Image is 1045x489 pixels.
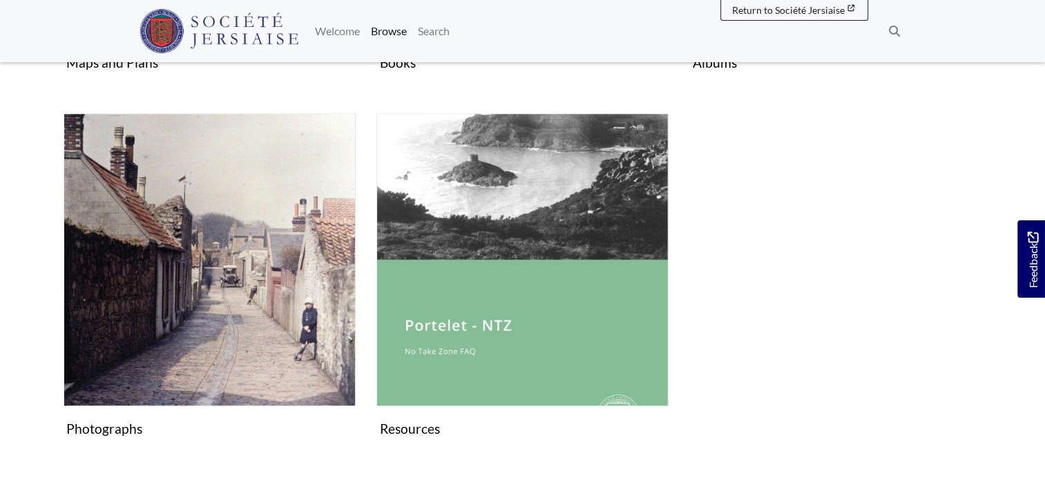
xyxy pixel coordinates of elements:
[53,113,366,463] div: Subcollection
[376,113,669,405] img: Resources
[140,6,299,57] a: Société Jersiaise logo
[732,4,845,16] span: Return to Société Jersiaise
[140,9,299,53] img: Société Jersiaise
[365,17,412,45] a: Browse
[412,17,455,45] a: Search
[376,113,669,442] a: Resources Resources
[366,113,679,463] div: Subcollection
[1017,220,1045,298] a: Would you like to provide feedback?
[1024,231,1041,287] span: Feedback
[64,113,356,405] img: Photographs
[309,17,365,45] a: Welcome
[64,113,356,442] a: Photographs Photographs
